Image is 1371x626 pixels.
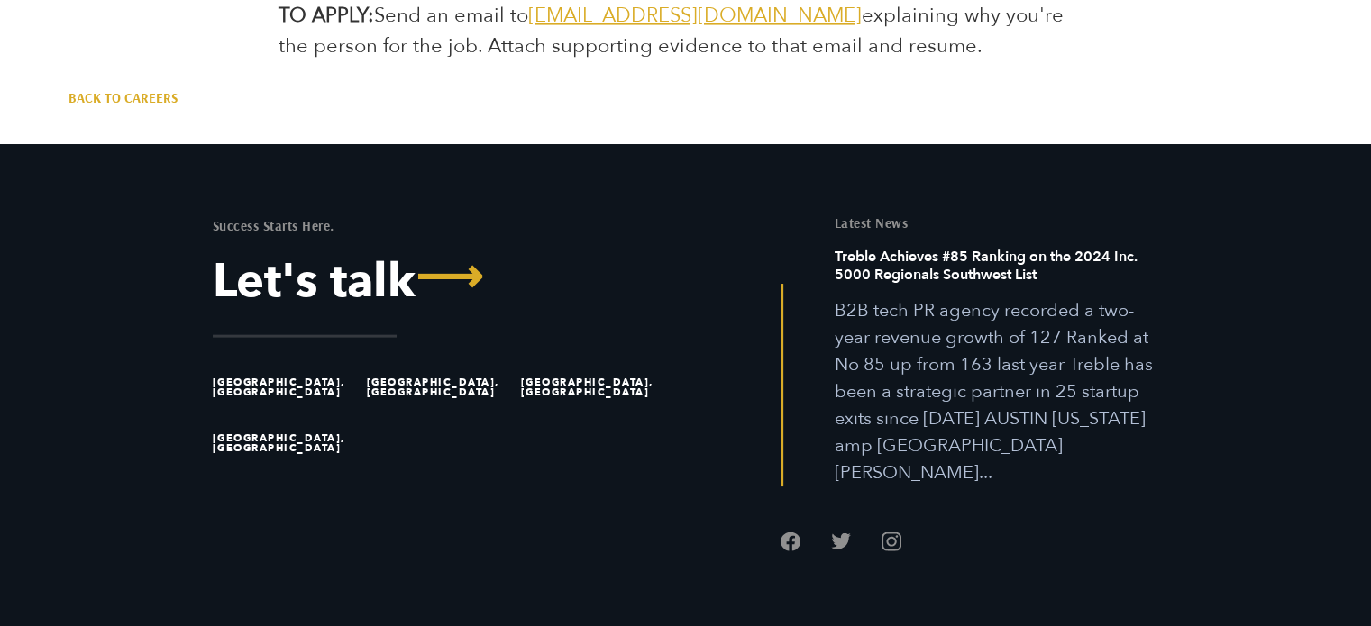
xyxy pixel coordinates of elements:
a: [EMAIL_ADDRESS][DOMAIN_NAME] [528,2,862,29]
li: [GEOGRAPHIC_DATA], [GEOGRAPHIC_DATA] [213,415,359,471]
a: Follow us on Facebook [781,531,800,551]
p: B2B tech PR agency recorded a two-year revenue growth of 127 Ranked at No 85 up from 163 last yea... [835,297,1159,486]
a: Let's Talk [213,259,672,305]
a: Follow us on Instagram [882,531,901,551]
b: TO APPLY: [279,2,374,29]
li: [GEOGRAPHIC_DATA], [GEOGRAPHIC_DATA] [367,359,513,415]
h6: Treble Achieves #85 Ranking on the 2024 Inc. 5000 Regionals Southwest List [835,248,1159,297]
mark: Success Starts Here. [213,217,334,234]
a: Back to Careers [69,89,178,107]
h5: Latest News [835,216,1159,230]
a: Follow us on Twitter [831,531,851,551]
span: Send an email to [374,2,528,29]
li: [GEOGRAPHIC_DATA], [GEOGRAPHIC_DATA] [521,359,667,415]
a: Read this article [835,248,1159,486]
span: ⟶ [416,254,483,301]
li: [GEOGRAPHIC_DATA], [GEOGRAPHIC_DATA] [213,359,359,415]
